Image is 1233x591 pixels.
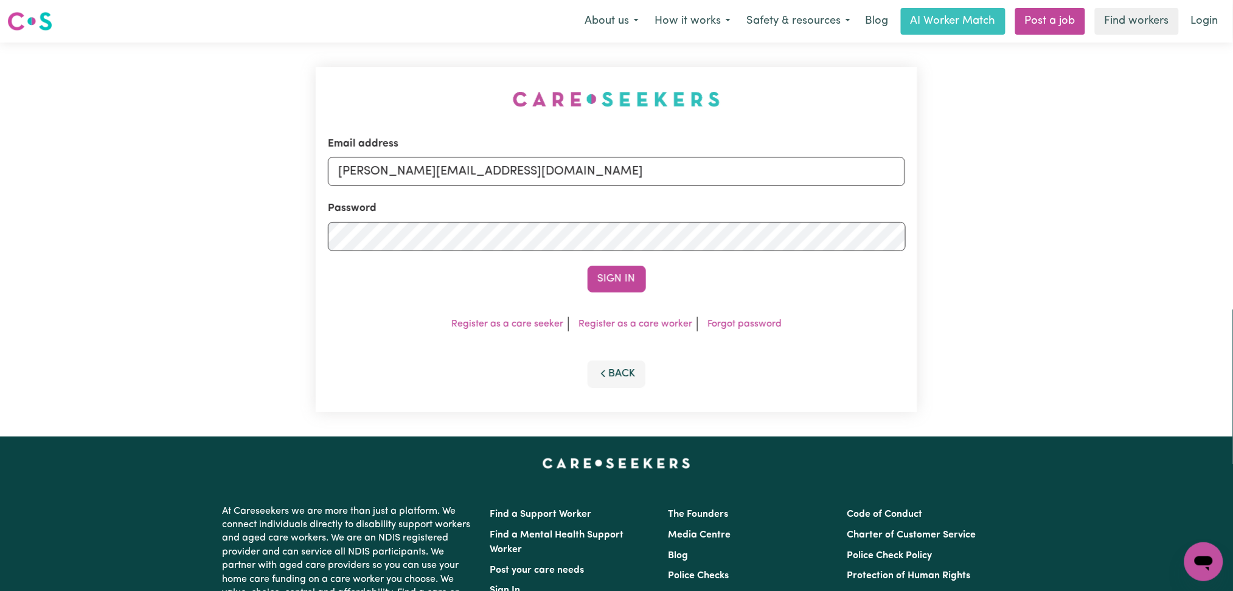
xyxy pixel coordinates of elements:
[1095,8,1179,35] a: Find workers
[451,319,563,329] a: Register as a care seeker
[577,9,647,34] button: About us
[669,551,689,561] a: Blog
[1184,8,1226,35] a: Login
[647,9,738,34] button: How it works
[490,510,592,519] a: Find a Support Worker
[1184,542,1223,581] iframe: Button to launch messaging window
[1015,8,1085,35] a: Post a job
[901,8,1006,35] a: AI Worker Match
[847,571,970,581] a: Protection of Human Rights
[328,157,906,186] input: Email address
[490,565,585,575] a: Post your care needs
[588,361,646,387] button: Back
[328,136,398,152] label: Email address
[7,7,52,35] a: Careseekers logo
[847,551,932,561] a: Police Check Policy
[7,10,52,32] img: Careseekers logo
[588,266,646,292] button: Sign In
[543,458,690,468] a: Careseekers home page
[669,510,729,519] a: The Founders
[669,571,729,581] a: Police Checks
[328,201,377,216] label: Password
[490,530,624,555] a: Find a Mental Health Support Worker
[847,530,976,540] a: Charter of Customer Service
[669,530,731,540] a: Media Centre
[858,8,896,35] a: Blog
[847,510,922,519] a: Code of Conduct
[707,319,782,329] a: Forgot password
[578,319,692,329] a: Register as a care worker
[738,9,858,34] button: Safety & resources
